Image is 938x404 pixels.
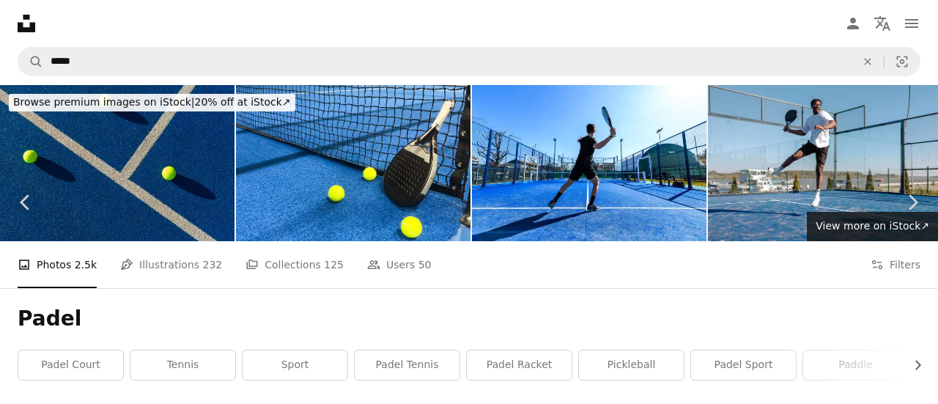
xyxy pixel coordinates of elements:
[816,220,929,232] span: View more on iStock ↗
[245,241,344,288] a: Collections 125
[885,48,920,76] button: Visual search
[324,257,344,273] span: 125
[807,212,938,241] a: View more on iStock↗
[243,350,347,380] a: sport
[13,96,291,108] span: 20% off at iStock ↗
[467,350,572,380] a: padel racket
[852,48,884,76] button: Clear
[120,241,222,288] a: Illustrations 232
[418,257,432,273] span: 50
[130,350,235,380] a: tennis
[897,9,926,38] button: Menu
[838,9,868,38] a: Log in / Sign up
[18,47,920,76] form: Find visuals sitewide
[18,306,920,332] h1: Padel
[803,350,908,380] a: paddle
[203,257,223,273] span: 232
[887,132,938,273] a: Next
[18,350,123,380] a: padel court
[904,350,920,380] button: scroll list to the right
[367,241,432,288] a: Users 50
[18,15,35,32] a: Home — Unsplash
[236,85,470,241] img: padel tennis racket sport court and balls.
[472,85,706,241] img: Young people playing Padel Tennis
[355,350,459,380] a: padel tennis
[13,96,194,108] span: Browse premium images on iStock |
[18,48,43,76] button: Search Unsplash
[691,350,796,380] a: padel sport
[579,350,684,380] a: pickleball
[868,9,897,38] button: Language
[871,241,920,288] button: Filters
